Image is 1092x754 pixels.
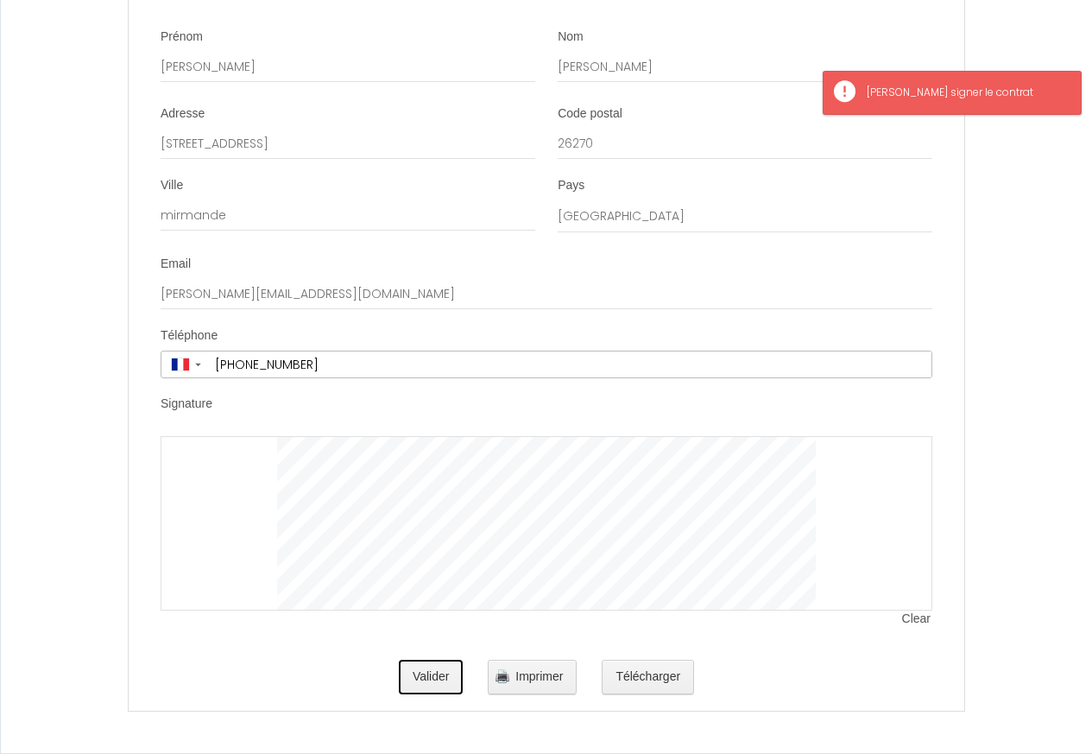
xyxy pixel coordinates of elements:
label: Email [161,256,191,273]
label: Ville [161,177,183,194]
span: ▼ [193,361,203,368]
input: +33 6 12 34 56 78 [209,352,931,377]
label: Signature [161,396,212,413]
label: Adresse [161,105,205,123]
button: Imprimer [488,660,577,694]
label: Nom [558,29,584,46]
span: Imprimer [515,669,563,683]
button: Valider [399,660,464,694]
span: Clear [902,611,932,628]
label: Prénom [161,29,203,46]
label: Téléphone [161,327,218,345]
div: [PERSON_NAME] signer le contrat [867,85,1064,101]
button: Télécharger [602,660,694,694]
label: Pays [558,177,584,194]
img: printer.png [496,669,509,683]
label: Code postal [558,105,622,123]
